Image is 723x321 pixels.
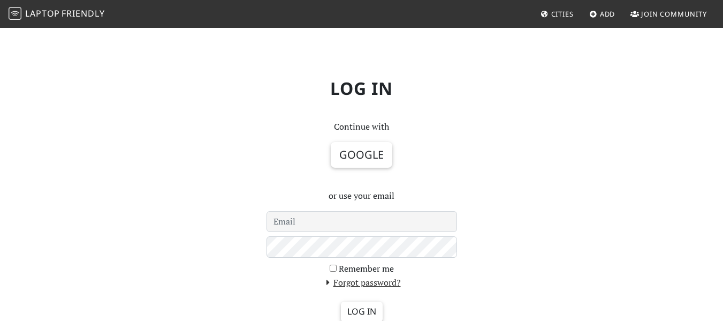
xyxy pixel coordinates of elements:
span: Cities [551,9,574,19]
p: or use your email [267,189,457,203]
span: Laptop [25,8,60,19]
button: Google [331,142,392,168]
label: Remember me [339,262,394,276]
img: LaptopFriendly [9,7,21,20]
input: Email [267,211,457,233]
a: Join Community [626,4,711,24]
p: Continue with [267,120,457,134]
a: Forgot password? [323,277,401,288]
a: LaptopFriendly LaptopFriendly [9,5,105,24]
a: Cities [536,4,578,24]
span: Join Community [641,9,707,19]
h1: Log in [57,70,667,107]
span: Friendly [62,8,104,19]
span: Add [600,9,615,19]
a: Add [585,4,620,24]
